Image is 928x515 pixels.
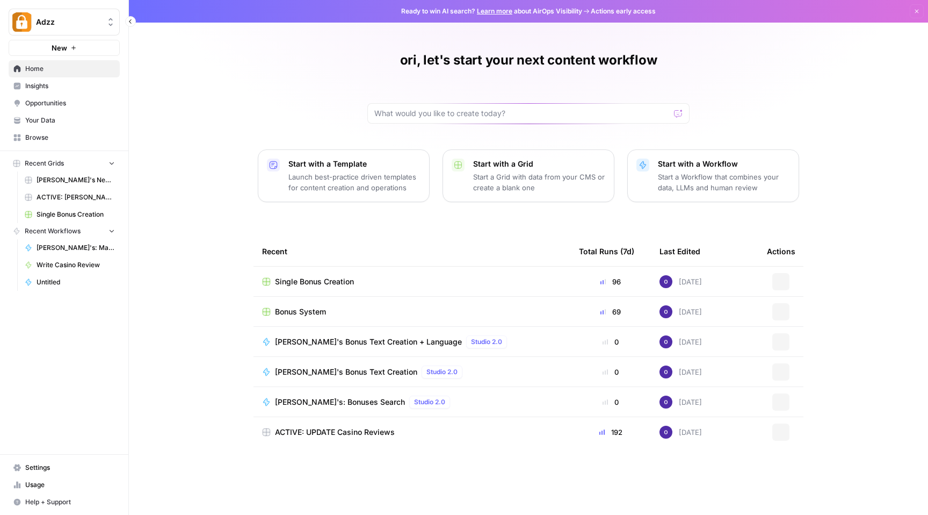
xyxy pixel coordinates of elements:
button: Start with a GridStart a Grid with data from your CMS or create a blank one [443,149,614,202]
a: [PERSON_NAME]'s: MasterFlow CasinosHub [20,239,120,256]
span: Adzz [36,17,101,27]
span: [PERSON_NAME]'s Bonus Text Creation [275,367,417,377]
a: Home [9,60,120,77]
span: Single Bonus Creation [275,276,354,287]
div: 0 [579,367,642,377]
div: Actions [767,237,795,266]
span: Studio 2.0 [426,367,458,377]
p: Start a Grid with data from your CMS or create a blank one [473,171,605,193]
p: Start with a Workflow [658,159,790,169]
span: [PERSON_NAME]'s: MasterFlow CasinosHub [37,243,115,253]
span: Studio 2.0 [414,397,445,407]
a: Bonus System [262,306,562,317]
div: [DATE] [659,366,702,378]
span: [PERSON_NAME]'s: Bonuses Search [275,397,405,407]
button: Start with a TemplateLaunch best-practice driven templates for content creation and operations [258,149,430,202]
div: 69 [579,306,642,317]
div: [DATE] [659,305,702,318]
span: Help + Support [25,497,115,507]
p: Launch best-practice driven templates for content creation and operations [288,171,421,193]
p: Start with a Template [288,159,421,169]
img: c47u9ku7g2b7umnumlgy64eel5a2 [659,335,672,348]
img: c47u9ku7g2b7umnumlgy64eel5a2 [659,305,672,318]
div: 192 [579,427,642,438]
p: Start with a Grid [473,159,605,169]
a: [PERSON_NAME]'s Bonus Text CreationStudio 2.0 [262,366,562,378]
button: Start with a WorkflowStart a Workflow that combines your data, LLMs and human review [627,149,799,202]
a: [PERSON_NAME]'s: Bonuses SearchStudio 2.0 [262,396,562,409]
a: ACTIVE: [PERSON_NAME]'s News Grid [20,189,120,206]
button: Recent Workflows [9,223,120,239]
a: Settings [9,459,120,476]
img: Adzz Logo [12,12,32,32]
span: Your Data [25,116,115,125]
a: Untitled [20,274,120,291]
a: Your Data [9,112,120,129]
span: Insights [25,81,115,91]
span: Settings [25,463,115,473]
span: Recent Grids [25,159,64,168]
div: Recent [262,237,562,266]
span: ACTIVE: [PERSON_NAME]'s News Grid [37,192,115,202]
span: New [52,42,67,53]
div: [DATE] [659,396,702,409]
span: Actions early access [591,6,656,16]
div: 0 [579,337,642,347]
a: Browse [9,129,120,146]
div: 96 [579,276,642,287]
span: Studio 2.0 [471,337,502,347]
span: Opportunities [25,98,115,108]
div: Last Edited [659,237,700,266]
button: Workspace: Adzz [9,9,120,35]
a: Write Casino Review [20,256,120,274]
span: [PERSON_NAME]'s Bonus Text Creation + Language [275,337,462,347]
span: Bonus System [275,306,326,317]
span: Untitled [37,277,115,287]
a: Insights [9,77,120,95]
span: ACTIVE: UPDATE Casino Reviews [275,427,395,438]
a: [PERSON_NAME]'s Bonus Text Creation + LanguageStudio 2.0 [262,335,562,348]
a: Single Bonus Creation [262,276,562,287]
div: [DATE] [659,426,702,439]
div: [DATE] [659,335,702,348]
span: [PERSON_NAME]'s News Grid [37,175,115,185]
p: Start a Workflow that combines your data, LLMs and human review [658,171,790,193]
span: Write Casino Review [37,260,115,270]
a: [PERSON_NAME]'s News Grid [20,171,120,189]
a: Usage [9,476,120,493]
h1: ori, let's start your next content workflow [400,52,657,69]
a: ACTIVE: UPDATE Casino Reviews [262,427,562,438]
input: What would you like to create today? [374,108,670,119]
span: Usage [25,480,115,490]
span: Browse [25,133,115,142]
span: Ready to win AI search? about AirOps Visibility [401,6,582,16]
a: Single Bonus Creation [20,206,120,223]
div: 0 [579,397,642,407]
button: Recent Grids [9,155,120,171]
a: Learn more [477,7,512,15]
button: New [9,40,120,56]
span: Recent Workflows [25,226,81,236]
span: Home [25,64,115,74]
img: c47u9ku7g2b7umnumlgy64eel5a2 [659,366,672,378]
div: Total Runs (7d) [579,237,634,266]
div: [DATE] [659,275,702,288]
button: Help + Support [9,493,120,511]
img: c47u9ku7g2b7umnumlgy64eel5a2 [659,426,672,439]
img: c47u9ku7g2b7umnumlgy64eel5a2 [659,396,672,409]
a: Opportunities [9,95,120,112]
img: c47u9ku7g2b7umnumlgy64eel5a2 [659,275,672,288]
span: Single Bonus Creation [37,210,115,219]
